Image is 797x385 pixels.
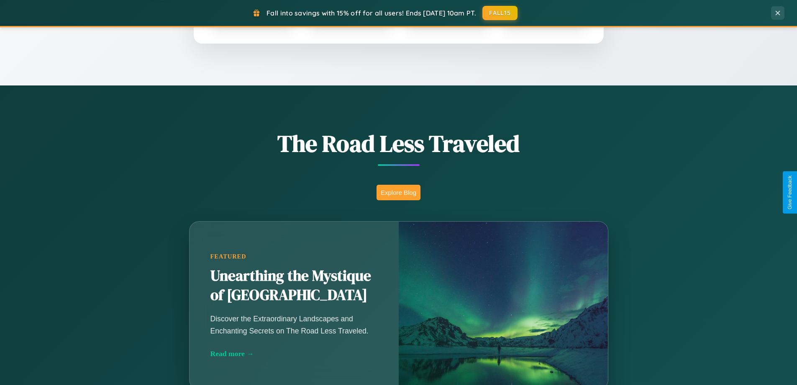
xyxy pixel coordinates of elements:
h1: The Road Less Traveled [148,127,650,160]
span: Fall into savings with 15% off for all users! Ends [DATE] 10am PT. [267,9,476,17]
button: Explore Blog [377,185,420,200]
div: Give Feedback [787,176,793,209]
div: Featured [210,253,378,260]
div: Read more → [210,349,378,358]
h2: Unearthing the Mystique of [GEOGRAPHIC_DATA] [210,266,378,305]
button: FALL15 [482,6,518,20]
p: Discover the Extraordinary Landscapes and Enchanting Secrets on The Road Less Traveled. [210,313,378,336]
